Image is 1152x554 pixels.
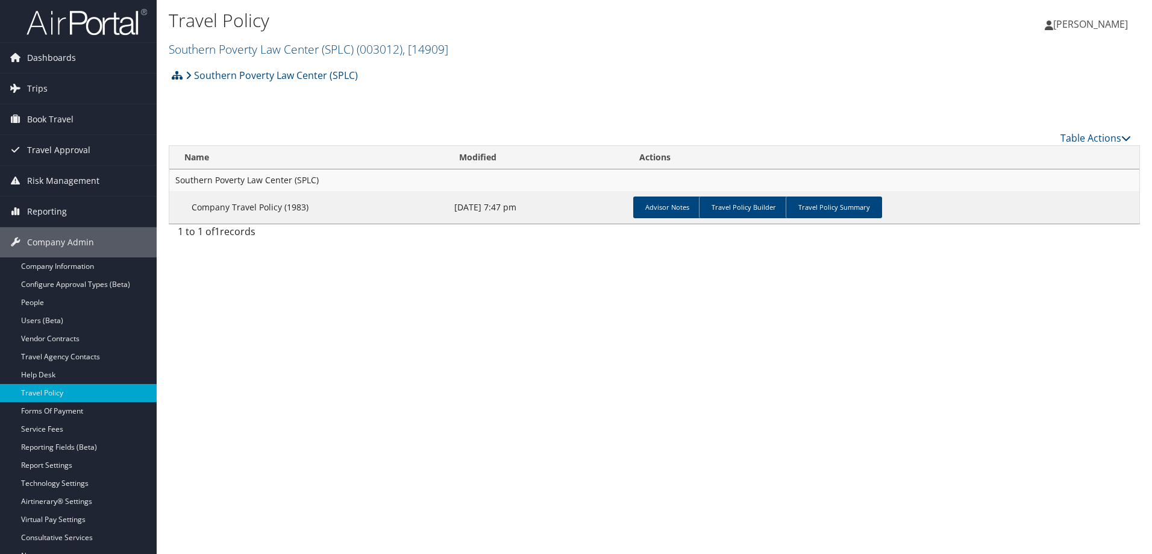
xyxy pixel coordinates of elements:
[169,169,1139,191] td: Southern Poverty Law Center (SPLC)
[786,197,882,218] a: Travel Policy Summary
[27,43,76,73] span: Dashboards
[27,104,74,134] span: Book Travel
[27,227,94,257] span: Company Admin
[169,8,816,33] h1: Travel Policy
[27,74,48,104] span: Trips
[214,225,220,238] span: 1
[1045,6,1140,42] a: [PERSON_NAME]
[169,146,448,169] th: Name: activate to sort column ascending
[27,197,67,227] span: Reporting
[448,146,628,169] th: Modified: activate to sort column ascending
[633,197,701,218] a: Advisor Notes
[169,191,448,224] td: Company Travel Policy (1983)
[628,146,1139,169] th: Actions
[1053,17,1128,31] span: [PERSON_NAME]
[178,224,402,245] div: 1 to 1 of records
[186,63,358,87] a: Southern Poverty Law Center (SPLC)
[27,8,147,36] img: airportal-logo.png
[357,41,402,57] span: ( 003012 )
[699,197,788,218] a: Travel Policy Builder
[27,166,99,196] span: Risk Management
[27,135,90,165] span: Travel Approval
[169,41,448,57] a: Southern Poverty Law Center (SPLC)
[1060,131,1131,145] a: Table Actions
[402,41,448,57] span: , [ 14909 ]
[448,191,628,224] td: [DATE] 7:47 pm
